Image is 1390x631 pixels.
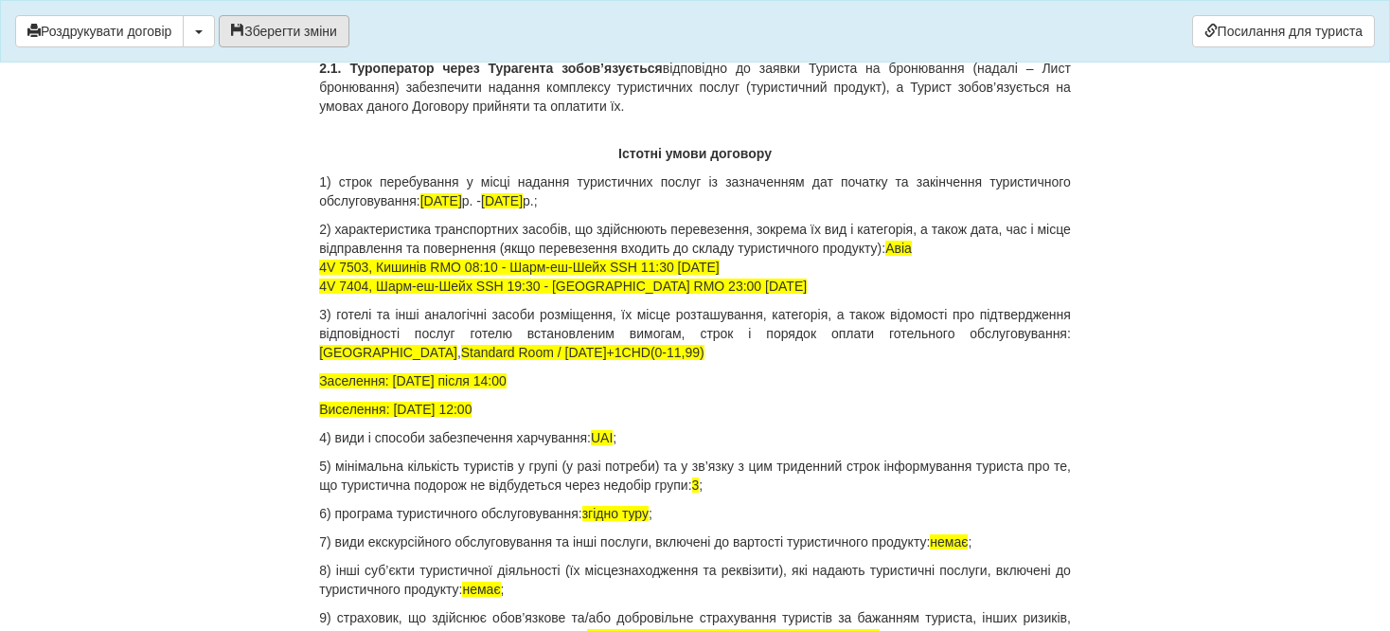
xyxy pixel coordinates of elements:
span: немає [930,534,968,550]
button: Роздрукувати договір [15,15,184,47]
p: 8) інші суб’єкти туристичної діяльності (їх місцезнаходження та реквізити), які надають туристичн... [319,561,1071,599]
p: 5) мінімальна кількість туристів у групі (у разі потреби) та у зв’язку з цим триденний строк інфо... [319,457,1071,495]
p: 6) програма туристичного обслуговування: ; [319,504,1071,523]
span: Заселення: [DATE] після 14:00 [319,373,507,388]
span: Авіа [885,241,912,256]
a: Посилання для туриста [1192,15,1375,47]
span: [DATE] [481,193,523,208]
b: Істотні умови договору [618,146,772,161]
span: Виселення: [DATE] 12:00 [319,402,472,417]
p: 2) характеристика транспортних засобів, що здійснюють перевезення, зокрема їх вид і категорія, а ... [319,220,1071,296]
p: відповідно до заявки Туриста на бронювання (надалі – Лист бронювання) забезпечити надання комплек... [319,59,1071,116]
button: Зберегти зміни [219,15,349,47]
span: [DATE] [420,193,462,208]
span: [GEOGRAPHIC_DATA] [319,345,457,360]
p: 3) готелі та інші аналогічні засоби розміщення, їх місце розташування, категорія, а також відомос... [319,305,1071,362]
p: 1) строк перебування у місці надання туристичних послуг із зазначенням дат початку та закінчення ... [319,172,1071,210]
p: 4) види і способи забезпечення харчування: ; [319,428,1071,447]
span: згідно туру [582,506,649,521]
span: 3 [692,478,700,493]
span: UAI [591,430,613,445]
span: немає [462,582,500,597]
b: 2.1. Туроператор через Турагента зобов’язується [319,61,663,76]
span: Standard Room / [DATE]+1CHD(0-11,99) [461,345,704,360]
p: 7) види екскурсійного обслуговування та інші послуги, включені до вартості туристичного продукту: ; [319,532,1071,551]
span: 4V 7503, Кишинів RMO 08:10 - Шарм-еш-Шейх SSH 11:30 [DATE] 4V 7404, Шарм-еш-Шейх SSH 19:30 - [GEO... [319,260,807,294]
